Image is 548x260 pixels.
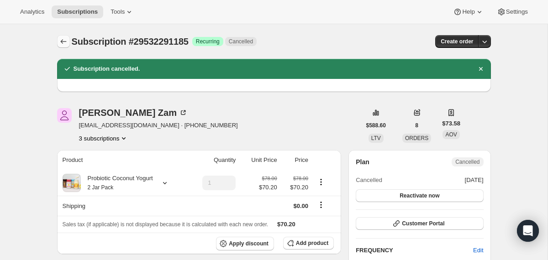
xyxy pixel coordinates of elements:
[361,119,391,132] button: $588.60
[448,5,489,18] button: Help
[283,237,334,250] button: Add product
[473,246,483,255] span: Edit
[314,200,328,210] button: Shipping actions
[229,38,253,45] span: Cancelled
[15,5,50,18] button: Analytics
[296,239,328,247] span: Add product
[356,189,483,202] button: Reactivate now
[356,176,382,185] span: Cancelled
[405,135,428,141] span: ORDERS
[410,119,424,132] button: 8
[52,5,103,18] button: Subscriptions
[293,176,308,181] small: $78.00
[445,131,457,138] span: AOV
[57,196,188,216] th: Shipping
[63,174,81,192] img: product img
[442,119,460,128] span: $73.58
[20,8,44,16] span: Analytics
[356,157,369,166] h2: Plan
[229,240,269,247] span: Apply discount
[294,203,309,209] span: $0.00
[462,8,474,16] span: Help
[441,38,473,45] span: Create order
[415,122,418,129] span: 8
[63,221,269,228] span: Sales tax (if applicable) is not displayed because it is calculated with each new order.
[400,192,439,199] span: Reactivate now
[366,122,386,129] span: $588.60
[371,135,381,141] span: LTV
[402,220,444,227] span: Customer Portal
[57,35,70,48] button: Subscriptions
[277,221,295,228] span: $70.20
[79,121,238,130] span: [EMAIL_ADDRESS][DOMAIN_NAME] · [PHONE_NUMBER]
[314,177,328,187] button: Product actions
[57,150,188,170] th: Product
[238,150,279,170] th: Unit Price
[216,237,274,250] button: Apply discount
[262,176,277,181] small: $78.00
[435,35,479,48] button: Create order
[111,8,125,16] span: Tools
[491,5,533,18] button: Settings
[79,108,188,117] div: [PERSON_NAME] Zam
[79,134,129,143] button: Product actions
[72,36,189,47] span: Subscription #29532291185
[356,217,483,230] button: Customer Portal
[196,38,220,45] span: Recurring
[57,8,98,16] span: Subscriptions
[465,176,484,185] span: [DATE]
[57,108,72,123] span: Pam Zam
[517,220,539,242] div: Open Intercom Messenger
[81,174,153,192] div: Probiotic Coconut Yogurt
[74,64,140,73] h2: Subscription cancelled.
[474,62,487,75] button: Dismiss notification
[468,243,489,258] button: Edit
[88,184,114,191] small: 2 Jar Pack
[259,183,277,192] span: $70.20
[105,5,139,18] button: Tools
[283,183,308,192] span: $70.20
[187,150,238,170] th: Quantity
[356,246,473,255] h2: FREQUENCY
[455,158,479,166] span: Cancelled
[506,8,528,16] span: Settings
[280,150,311,170] th: Price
